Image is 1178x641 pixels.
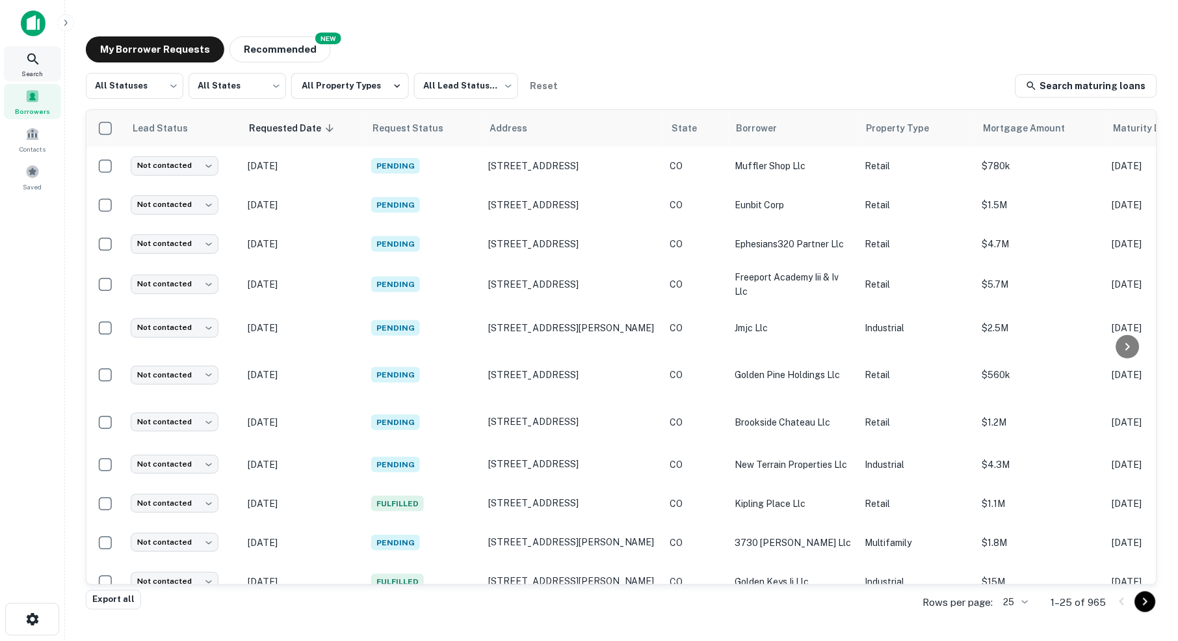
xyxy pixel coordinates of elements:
p: $4.3M [982,457,1099,472]
span: Pending [371,236,420,252]
th: Property Type [859,110,976,146]
p: [DATE] [248,237,358,251]
div: Not contacted [131,195,218,214]
p: [DATE] [248,457,358,472]
p: CO [670,277,722,292]
p: ephesians320 partner llc [735,237,852,251]
span: Address [490,120,544,136]
div: Not contacted [131,413,218,431]
p: $560k [982,368,1099,382]
div: Not contacted [131,366,218,385]
p: [STREET_ADDRESS] [488,279,657,290]
span: Contacts [20,144,46,154]
span: Pending [371,197,420,213]
p: $15M [982,575,1099,589]
div: All Statuses [86,69,183,103]
button: Recommended [229,36,331,62]
button: Go to next page [1135,592,1156,612]
p: Retail [865,237,969,251]
p: CO [670,237,722,251]
button: Export all [86,590,141,610]
p: 3730 [PERSON_NAME] llc [735,536,852,550]
p: CO [670,457,722,472]
p: CO [670,575,722,589]
p: $780k [982,159,1099,173]
p: Multifamily [865,536,969,550]
a: Search [4,46,61,81]
span: Search [22,68,44,79]
p: CO [670,536,722,550]
p: $2.5M [982,321,1099,335]
p: [STREET_ADDRESS] [488,199,657,211]
span: Pending [371,457,420,472]
a: Contacts [4,122,61,157]
div: All States [189,69,286,103]
span: Pending [371,158,420,174]
span: Borrowers [15,106,50,116]
p: $1.8M [982,536,1099,550]
button: Reset [523,73,565,99]
p: [STREET_ADDRESS] [488,238,657,250]
p: [DATE] [248,159,358,173]
div: Not contacted [131,455,218,474]
p: CO [670,368,722,382]
p: [STREET_ADDRESS] [488,458,657,470]
span: Fulfilled [371,574,424,590]
button: All Property Types [291,73,409,99]
a: Search maturing loans [1015,74,1157,98]
p: Retail [865,198,969,212]
span: Mortgage Amount [984,120,1082,136]
p: kipling place llc [735,497,852,511]
span: Request Status [373,120,460,136]
p: Retail [865,277,969,292]
p: $1.1M [982,497,1099,511]
span: Pending [371,535,420,551]
span: Pending [371,415,420,430]
p: [STREET_ADDRESS] [488,497,657,509]
div: Not contacted [131,234,218,253]
a: Borrowers [4,84,61,119]
div: All Lead Statuses [414,69,518,103]
span: Saved [23,182,42,192]
span: Property Type [867,120,947,136]
p: [STREET_ADDRESS][PERSON_NAME] [488,575,657,587]
th: Address [482,110,664,146]
img: capitalize-icon.png [21,10,46,36]
p: brookside chateau llc [735,415,852,430]
p: [STREET_ADDRESS][PERSON_NAME] [488,536,657,548]
div: 25 [999,593,1030,612]
p: golden pine holdings llc [735,368,852,382]
span: Fulfilled [371,496,424,511]
p: 1–25 of 965 [1051,595,1106,610]
a: Saved [4,159,61,195]
p: [DATE] [248,198,358,212]
p: Industrial [865,575,969,589]
p: $4.7M [982,237,1099,251]
div: Not contacted [131,275,218,293]
p: Industrial [865,321,969,335]
p: freeport academy iii & iv llc [735,270,852,299]
h6: Maturity Date [1114,121,1176,135]
p: Retail [865,159,969,173]
p: CO [670,415,722,430]
span: Borrower [737,120,794,136]
p: [DATE] [248,536,358,550]
p: [DATE] [248,368,358,382]
p: $1.2M [982,415,1099,430]
iframe: Chat Widget [1113,537,1178,599]
p: [STREET_ADDRESS] [488,160,657,172]
p: jmjc llc [735,321,852,335]
th: State [664,110,729,146]
p: [STREET_ADDRESS] [488,369,657,381]
th: Request Status [365,110,482,146]
p: CO [670,497,722,511]
p: Retail [865,415,969,430]
p: [STREET_ADDRESS] [488,416,657,428]
span: Pending [371,320,420,336]
span: State [672,120,714,136]
p: $5.7M [982,277,1099,292]
p: CO [670,159,722,173]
